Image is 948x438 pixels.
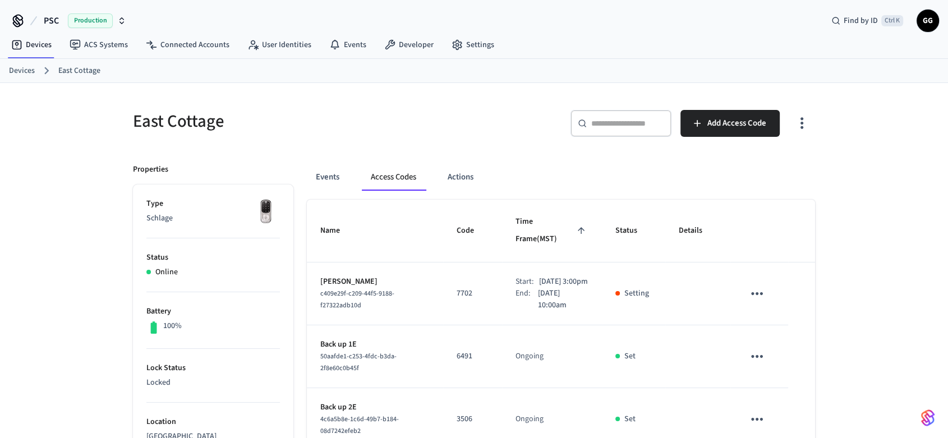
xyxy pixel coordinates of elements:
p: [PERSON_NAME] [320,276,430,288]
a: Settings [443,35,503,55]
img: SeamLogoGradient.69752ec5.svg [921,409,935,427]
span: Add Access Code [707,116,766,131]
span: Details [679,222,717,239]
a: Connected Accounts [137,35,238,55]
td: Ongoing [502,325,602,388]
img: Yale Assure Touchscreen Wifi Smart Lock, Satin Nickel, Front [252,198,280,226]
p: Battery [146,306,280,317]
button: Actions [439,164,482,191]
p: Schlage [146,213,280,224]
div: End: [516,288,538,311]
p: Location [146,416,280,428]
span: Time Frame(MST) [516,213,588,248]
div: Start: [516,276,539,288]
a: Devices [2,35,61,55]
p: Back up 2E [320,402,430,413]
p: [DATE] 10:00am [538,288,588,311]
p: 7702 [457,288,489,299]
p: 6491 [457,351,489,362]
span: Code [457,222,489,239]
p: 3506 [457,413,489,425]
a: East Cottage [58,65,100,77]
p: Locked [146,377,280,389]
span: 50aafde1-c253-4fdc-b3da-2f8e60c0b45f [320,352,397,373]
button: Events [307,164,348,191]
span: Name [320,222,355,239]
a: ACS Systems [61,35,137,55]
p: Online [155,266,178,278]
p: Setting [624,288,649,299]
div: ant example [307,164,815,191]
a: Devices [9,65,35,77]
p: Set [624,351,636,362]
p: 100% [163,320,182,332]
span: GG [918,11,938,31]
span: 4c6a5b8e-1c6d-49b7-b184-08d7242efeb2 [320,414,399,436]
a: User Identities [238,35,320,55]
div: Find by IDCtrl K [822,11,912,31]
button: Add Access Code [680,110,780,137]
span: Status [615,222,652,239]
button: GG [917,10,939,32]
p: Set [624,413,636,425]
p: Lock Status [146,362,280,374]
a: Events [320,35,375,55]
h5: East Cottage [133,110,467,133]
p: Back up 1E [320,339,430,351]
span: Find by ID [844,15,878,26]
p: Properties [133,164,168,176]
span: PSC [44,14,59,27]
a: Developer [375,35,443,55]
span: Ctrl K [881,15,903,26]
span: c409e29f-c209-44f5-9188-f27322adb10d [320,289,394,310]
p: Type [146,198,280,210]
p: [DATE] 3:00pm [539,276,588,288]
button: Access Codes [362,164,425,191]
span: Production [68,13,113,28]
p: Status [146,252,280,264]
